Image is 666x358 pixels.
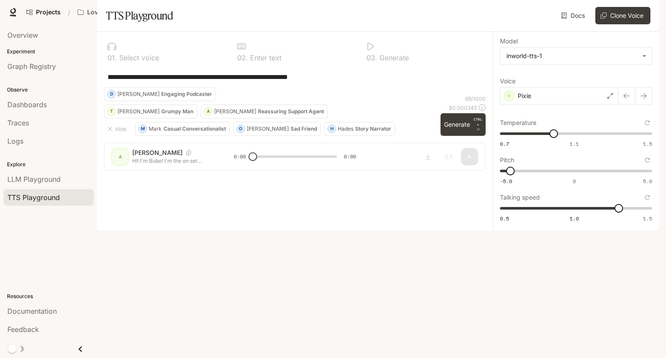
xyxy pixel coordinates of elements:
p: $ 0.000345 [449,104,477,112]
p: 0 2 . [237,54,248,61]
button: Reset to default [643,193,652,202]
span: 1.1 [570,140,579,148]
button: T[PERSON_NAME]Grumpy Man [104,105,197,118]
div: O [237,122,245,136]
a: Go to projects [23,3,65,21]
p: Engaging Podcaster [161,92,212,97]
a: Docs [559,7,588,24]
p: Pixie [518,92,531,100]
p: Voice [500,78,516,84]
button: GenerateCTRL +⏎ [441,113,486,136]
span: Projects [36,9,61,16]
p: Mark [149,126,162,131]
p: Sad Friend [291,126,317,131]
div: inworld-tts-1 [500,48,652,64]
button: Hide [104,122,132,136]
button: Reset to default [643,118,652,128]
button: HHadesStory Narrator [324,122,395,136]
span: 5.0 [643,177,652,185]
span: 1.0 [570,215,579,222]
p: 0 1 . [108,54,117,61]
span: -5.0 [500,177,512,185]
h1: TTS Playground [106,7,173,24]
p: Love Bird Cam [87,9,131,16]
p: Grumpy Man [161,109,193,114]
button: MMarkCasual Conversationalist [135,122,230,136]
p: 0 3 . [366,54,377,61]
button: Clone Voice [595,7,650,24]
p: Casual Conversationalist [163,126,226,131]
button: Reset to default [643,155,652,165]
p: Generate [377,54,409,61]
p: [PERSON_NAME] [214,109,256,114]
p: Enter text [248,54,281,61]
span: 1.5 [643,140,652,148]
button: All workspaces [74,3,144,21]
p: [PERSON_NAME] [247,126,289,131]
p: Select voice [117,54,159,61]
div: A [204,105,212,118]
div: M [139,122,147,136]
p: Model [500,38,518,44]
p: [PERSON_NAME] [118,109,160,114]
span: 0 [573,177,576,185]
span: 0.7 [500,140,509,148]
button: A[PERSON_NAME]Reassuring Support Agent [201,105,328,118]
span: 1.5 [643,215,652,222]
p: CTRL + [473,117,482,127]
p: Reassuring Support Agent [258,109,324,114]
div: / [65,8,74,17]
div: D [108,87,115,101]
p: Talking speed [500,194,540,200]
span: 0.5 [500,215,509,222]
div: inworld-tts-1 [506,52,638,60]
p: Story Narrator [355,126,391,131]
p: [PERSON_NAME] [118,92,160,97]
p: 69 / 1000 [465,95,486,102]
div: H [328,122,336,136]
button: O[PERSON_NAME]Sad Friend [233,122,321,136]
p: ⏎ [473,117,482,132]
p: Hades [338,126,353,131]
p: Pitch [500,157,514,163]
div: T [108,105,115,118]
button: D[PERSON_NAME]Engaging Podcaster [104,87,216,101]
p: Temperature [500,120,536,126]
